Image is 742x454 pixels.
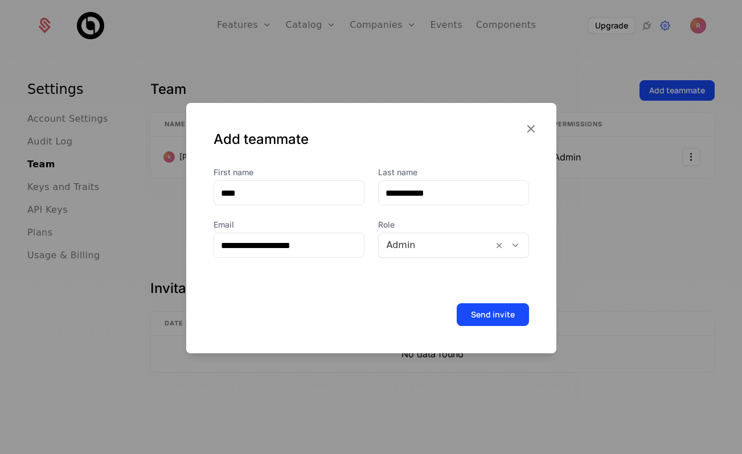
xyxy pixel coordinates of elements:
[214,167,364,178] label: First name
[214,130,529,148] div: Add teammate
[214,219,364,230] label: Email
[457,303,529,326] button: Send invite
[378,219,529,230] span: Role
[378,167,529,178] label: Last name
